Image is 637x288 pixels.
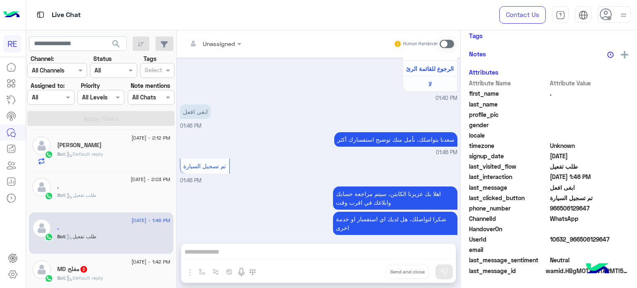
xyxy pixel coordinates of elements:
[131,217,170,224] span: [DATE] - 1:46 PM
[31,54,54,63] label: Channel:
[45,233,53,241] img: WhatsApp
[386,265,429,279] button: Send and close
[550,204,629,213] span: 966506129647
[469,235,548,244] span: UserId
[499,6,546,24] a: Contact Us
[31,81,65,90] label: Assigned to:
[32,260,51,279] img: defaultAdmin.png
[334,132,457,147] p: 15/9/2025, 1:46 PM
[550,131,629,140] span: null
[546,266,629,275] span: wamid.HBgMOTY2NTA2MTI5NjQ3FQIAEhgUM0E5NDA1NTNEQjA3MUEzMzU5RjIA
[469,245,548,254] span: email
[180,123,202,129] span: 01:46 PM
[550,89,629,98] span: .
[436,149,457,157] span: 01:46 PM
[32,178,51,196] img: defaultAdmin.png
[180,177,202,184] span: 01:46 PM
[65,233,97,240] span: : طلب تفعيل
[469,152,548,160] span: signup_date
[333,212,457,235] p: 15/9/2025, 1:46 PM
[469,32,629,39] h6: Tags
[621,51,628,58] img: add
[550,225,629,233] span: null
[579,10,588,20] img: tab
[57,192,65,198] span: Bot
[469,121,548,129] span: gender
[469,141,548,150] span: timezone
[469,68,498,76] h6: Attributes
[469,225,548,233] span: HandoverOn
[469,162,548,171] span: last_visited_flow
[81,81,100,90] label: Priority
[52,10,81,21] p: Live Chat
[469,110,548,119] span: profile_pic
[45,192,53,200] img: WhatsApp
[131,134,170,142] span: [DATE] - 2:12 PM
[143,54,156,63] label: Tags
[469,194,548,202] span: last_clicked_button
[550,256,629,264] span: 0
[469,214,548,223] span: ChannelId
[618,10,629,20] img: profile
[435,94,457,102] span: 01:40 PM
[93,54,112,63] label: Status
[57,142,102,149] h5: Salman Almalki
[552,6,569,24] a: tab
[111,39,121,49] span: search
[469,183,548,192] span: last_message
[469,172,548,181] span: last_interaction
[550,172,629,181] span: 2025-09-15T10:46:25.763Z
[469,256,548,264] span: last_message_sentiment
[27,111,175,126] button: Apply Filters
[607,51,614,58] img: notes
[32,136,51,155] img: defaultAdmin.png
[469,131,548,140] span: locale
[80,266,87,273] span: 2
[3,35,21,53] div: RE
[35,10,46,20] img: tab
[65,192,97,198] span: : طلب تفعيل
[469,204,548,213] span: phone_number
[3,6,20,24] img: Logo
[131,176,170,183] span: [DATE] - 2:03 PM
[131,81,170,90] label: Note mentions
[45,150,53,159] img: WhatsApp
[550,121,629,129] span: null
[183,162,226,169] span: تم تسجيل السيارة
[106,36,126,54] button: search
[65,275,103,281] span: : Default reply
[583,255,612,284] img: hulul-logo.png
[57,266,88,273] h5: MD مفلح
[57,151,65,157] span: Bot
[550,141,629,150] span: Unknown
[403,41,438,47] small: Human Handover
[57,275,65,281] span: Bot
[550,79,629,87] span: Attribute Value
[550,162,629,171] span: طلب تفعيل
[180,104,211,119] p: 15/9/2025, 1:46 PM
[45,274,53,283] img: WhatsApp
[469,89,548,98] span: first_name
[469,50,486,58] h6: Notes
[550,235,629,244] span: 10632_966506129647
[469,100,548,109] span: last_name
[143,65,162,76] div: Select
[131,258,170,266] span: [DATE] - 1:42 PM
[57,183,59,190] h5: .
[550,214,629,223] span: 2
[550,194,629,202] span: تم تسجيل السيارة
[556,10,565,20] img: tab
[57,224,59,231] h5: .
[550,152,629,160] span: 2025-09-15T10:39:48.43Z
[469,266,544,275] span: last_message_id
[428,80,432,87] span: لا
[32,219,51,237] img: defaultAdmin.png
[550,245,629,254] span: null
[550,183,629,192] span: ابغى افعل
[57,233,65,240] span: Bot
[406,65,454,72] span: الرجوع للقائمة الرئ
[65,151,103,157] span: : Default reply
[333,186,457,210] p: 15/9/2025, 1:46 PM
[469,79,548,87] span: Attribute Name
